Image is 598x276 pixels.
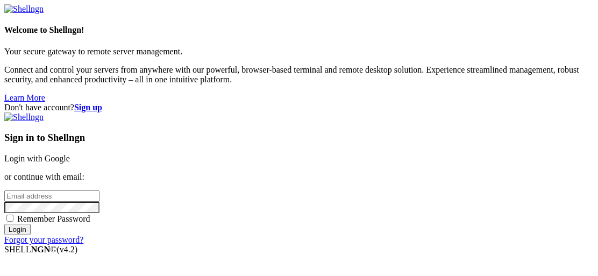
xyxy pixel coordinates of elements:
[4,245,77,254] span: SHELL ©
[4,190,99,202] input: Email address
[4,224,31,235] input: Login
[4,112,44,122] img: Shellngn
[4,132,594,144] h3: Sign in to Shellngn
[4,172,594,182] p: or continue with email:
[4,65,594,84] p: Connect and control your servers from anywhere with our powerful, browser-based terminal and remo...
[4,103,594,112] div: Don't have account?
[4,154,70,163] a: Login with Google
[31,245,51,254] b: NGN
[57,245,78,254] span: 4.2.0
[4,93,45,102] a: Learn More
[74,103,102,112] a: Sign up
[4,235,83,244] a: Forgot your password?
[6,215,13,222] input: Remember Password
[4,4,44,14] img: Shellngn
[17,214,90,223] span: Remember Password
[4,25,594,35] h4: Welcome to Shellngn!
[4,47,594,56] p: Your secure gateway to remote server management.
